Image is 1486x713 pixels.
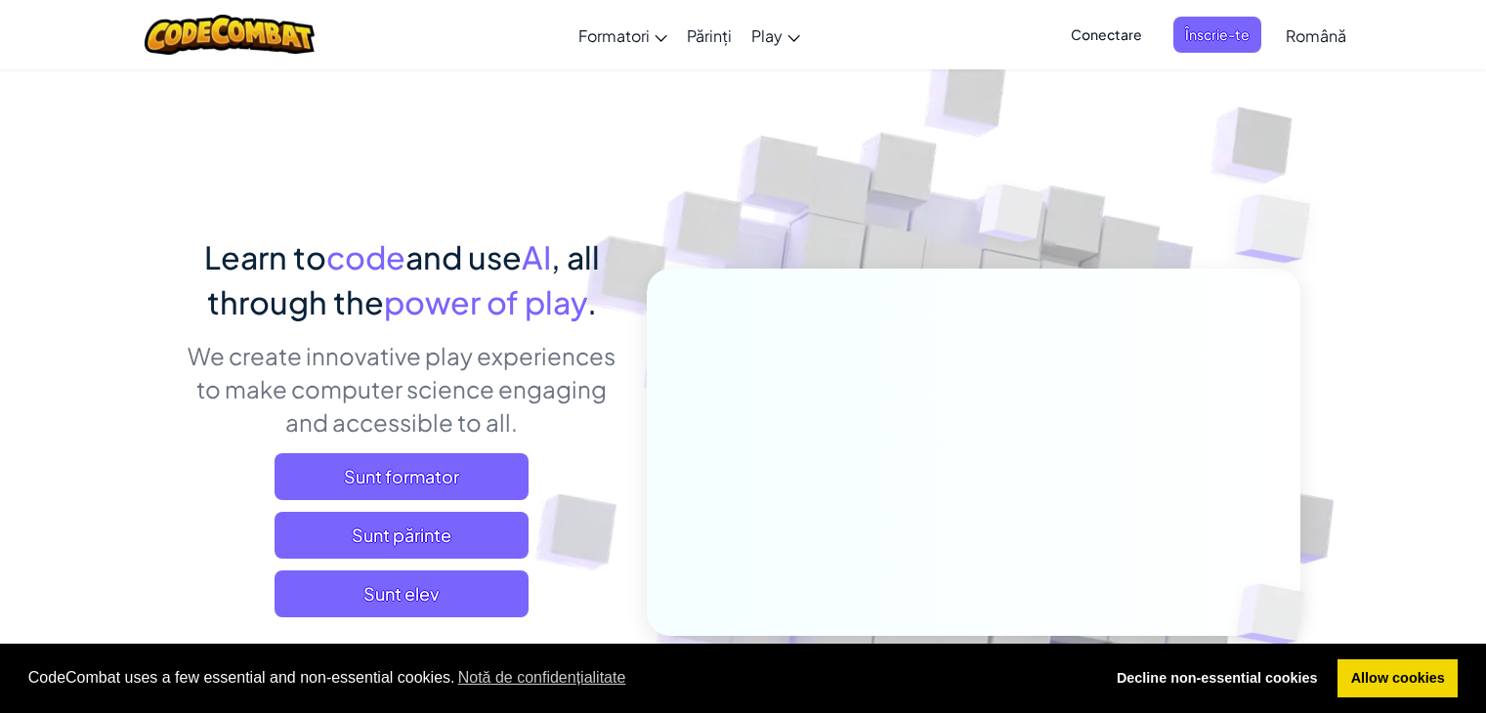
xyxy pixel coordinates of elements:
img: Overlap cubes [1204,543,1350,686]
span: Learn to [204,237,326,276]
button: Conectare [1059,17,1154,53]
span: Play [751,25,783,46]
a: allow cookies [1337,659,1458,698]
a: Play [742,9,810,62]
a: Sunt formator [275,453,529,500]
a: learn more about cookies [455,663,629,692]
img: Overlap cubes [1196,147,1365,312]
button: Înscrie-te [1173,17,1261,53]
a: Română [1276,9,1356,62]
span: power of play [384,282,587,321]
p: We create innovative play experiences to make computer science engaging and accessible to all. [187,339,617,439]
span: . [587,282,597,321]
span: CodeCombat uses a few essential and non-essential cookies. [28,663,1088,692]
span: AI [522,237,551,276]
img: CodeCombat logo [145,15,316,55]
span: Formatori [578,25,650,46]
a: deny cookies [1103,659,1331,698]
button: Sunt elev [275,570,529,617]
img: Overlap cubes [942,146,1083,291]
span: code [326,237,405,276]
a: Formatori [569,9,677,62]
span: Română [1286,25,1346,46]
a: Sunt părinte [275,512,529,559]
a: Părinți [677,9,742,62]
span: and use [405,237,522,276]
